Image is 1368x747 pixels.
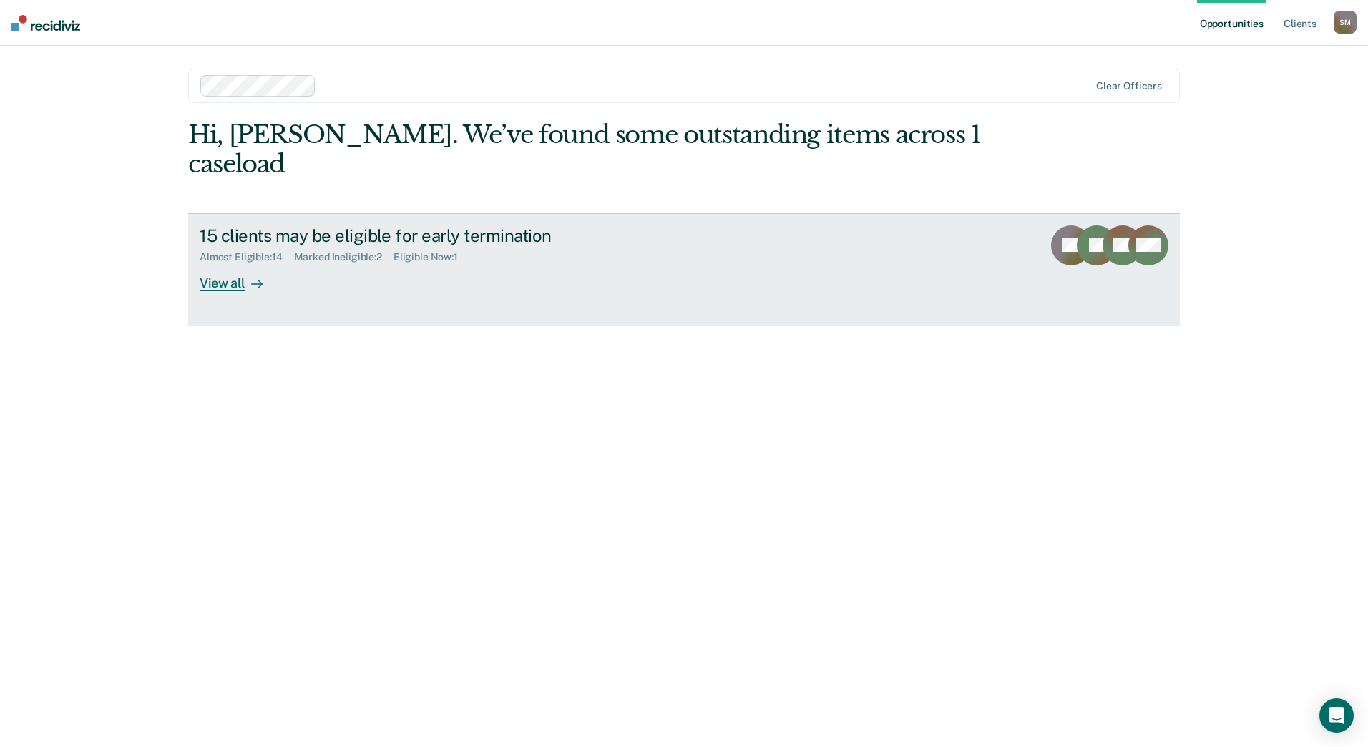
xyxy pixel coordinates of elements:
div: Hi, [PERSON_NAME]. We’ve found some outstanding items across 1 caseload [188,120,982,179]
div: S M [1334,11,1357,34]
div: Open Intercom Messenger [1319,698,1354,733]
div: 15 clients may be eligible for early termination [200,225,702,246]
div: View all [200,263,280,291]
div: Eligible Now : 1 [394,251,469,263]
button: SM [1334,11,1357,34]
a: 15 clients may be eligible for early terminationAlmost Eligible:14Marked Ineligible:2Eligible Now... [188,213,1180,326]
div: Clear officers [1096,80,1162,92]
img: Recidiviz [11,15,80,31]
div: Marked Ineligible : 2 [294,251,394,263]
div: Almost Eligible : 14 [200,251,294,263]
